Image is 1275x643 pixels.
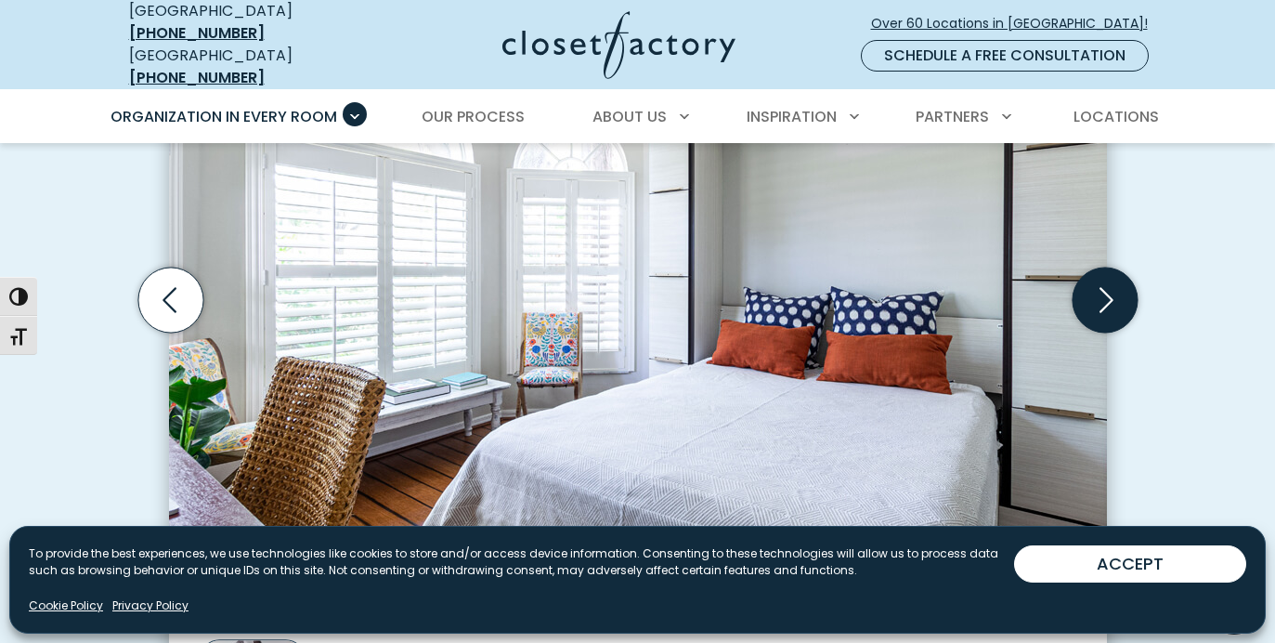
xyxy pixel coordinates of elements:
[1065,260,1145,340] button: Next slide
[129,45,357,89] div: [GEOGRAPHIC_DATA]
[112,597,189,614] a: Privacy Policy
[592,106,667,127] span: About Us
[1014,545,1246,583] button: ACCEPT
[29,545,1014,579] p: To provide the best experiences, we use technologies like cookies to store and/or access device i...
[861,40,1149,72] a: Schedule a Free Consultation
[111,106,337,127] span: Organization in Every Room
[129,22,265,44] a: [PHONE_NUMBER]
[502,11,735,79] img: Closet Factory Logo
[422,106,525,127] span: Our Process
[129,67,265,88] a: [PHONE_NUMBER]
[747,106,837,127] span: Inspiration
[29,597,103,614] a: Cookie Policy
[1073,106,1159,127] span: Locations
[916,106,989,127] span: Partners
[870,7,1164,40] a: Over 60 Locations in [GEOGRAPHIC_DATA]!
[98,91,1178,143] nav: Primary Menu
[131,260,211,340] button: Previous slide
[871,14,1163,33] span: Over 60 Locations in [GEOGRAPHIC_DATA]!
